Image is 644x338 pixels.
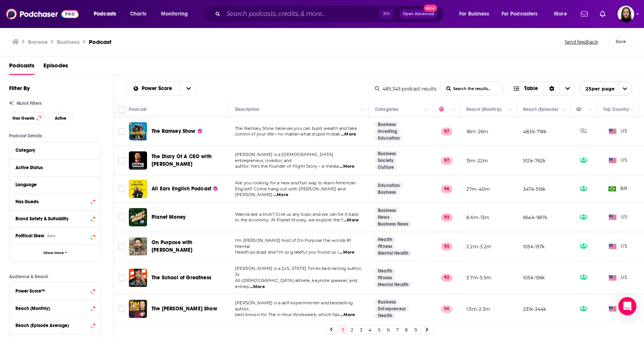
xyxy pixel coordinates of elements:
img: The Tim Ferriss Show [129,300,147,318]
button: Reach (Episode Average) [15,320,95,330]
div: Language [15,182,90,187]
a: All Ears English Podcast [152,185,218,193]
a: Culture [375,164,397,170]
a: Society [375,157,396,164]
span: Are you looking for a new and fun way to learn American [235,180,356,185]
span: [PERSON_NAME] is a [DEMOGRAPHIC_DATA] entrepreneur, investor, and [235,152,333,163]
span: Toggle select row [118,185,125,192]
a: On Purpose with Jay Shetty [129,237,147,255]
button: Column Actions [422,105,431,114]
img: The Ramsey Show [129,122,147,140]
span: The Ramsey Show [152,128,196,134]
button: Column Actions [449,105,458,114]
span: to the economy. At Planet Money, we explore the f [235,217,343,223]
span: US [609,213,627,221]
div: Open Intercom Messenger [618,297,636,315]
span: Political Skew [15,233,44,238]
a: Mental Health [375,282,412,288]
p: 97 [441,157,452,164]
a: The Ramsey Show [152,128,202,135]
a: Business [375,299,399,305]
p: 3.7m-5.5m [466,274,492,281]
a: Fitness [375,243,395,249]
span: Health podcast and I’m so grateful you found us. I [235,249,339,255]
span: Toggle select row [118,243,125,250]
a: Planet Money [152,213,186,221]
span: ⌘ K [379,9,393,19]
span: ...More [339,164,355,170]
button: Language [15,180,95,189]
span: ...More [250,284,265,290]
a: Mental Health [375,250,412,256]
span: US [609,305,627,313]
p: 664k-987k [523,214,548,221]
span: ...More [341,131,356,137]
span: [PERSON_NAME] is a self-experimenter and bestselling author, [235,300,353,312]
p: 93 [441,213,452,221]
button: Choose View [507,81,576,96]
p: 483k-718k [523,128,547,135]
span: author. He’s the founder of Flight Story – a media [235,164,339,169]
span: Show More [43,251,64,255]
a: Health [375,268,395,274]
button: Political SkewBeta [15,231,95,240]
a: Business News [375,221,411,227]
span: BR [608,185,627,193]
button: open menu [156,8,198,20]
div: Reach (Monthly) [466,105,502,114]
p: 90 [441,305,452,313]
a: Education [375,182,403,188]
button: Brand Safety & Suitability [15,214,95,223]
a: Fitness [375,275,395,281]
a: The Diary Of A CEO with [PERSON_NAME] [152,153,226,168]
a: On Purpose with [PERSON_NAME] [152,239,226,254]
button: Show profile menu [618,6,634,22]
p: 15m-22m [466,157,488,164]
a: 6 [384,325,392,334]
div: Brand Safety & Suitability [15,216,88,221]
button: Power Score™ [15,286,95,295]
button: Has Guests [15,197,95,206]
a: Entrepreneur [375,306,409,312]
button: Column Actions [586,105,595,114]
button: open menu [454,8,498,20]
a: Business [375,121,399,128]
div: 485,345 podcast results [375,86,437,92]
button: Active [48,112,73,124]
span: The [PERSON_NAME] Show [152,305,217,312]
img: Podchaser - Follow, Share and Rate Podcasts [6,7,79,21]
div: Reach (Episode) [523,105,558,114]
span: US [609,243,627,250]
span: Toggle select row [118,157,125,164]
a: Episodes [43,59,68,75]
a: Business [375,151,399,157]
p: 18m-26m [466,128,488,135]
span: [PERSON_NAME] is a [US_STATE] Times best-selling author, 2x [235,266,362,277]
input: Search podcasts, credits, & more... [223,8,379,20]
span: Table [524,86,538,91]
span: Toggle select row [118,274,125,281]
a: 2 [348,325,356,334]
a: Planet Money [129,208,147,226]
span: All Ears English Podcast [152,185,211,192]
button: Has Guests [9,112,45,124]
span: New [424,5,437,12]
div: Description [235,105,259,114]
div: Reach (Episode Average) [15,323,88,328]
div: Power Score [439,105,450,114]
img: User Profile [618,6,634,22]
div: Reach (Monthly) [15,306,88,311]
p: 92 [441,274,452,282]
a: Investing [375,128,400,134]
span: Planet Money [152,214,186,220]
div: Has Guests [15,199,88,204]
a: Podcasts [9,59,34,75]
span: US [609,274,627,282]
a: Show notifications dropdown [597,8,608,20]
h2: Filter By [9,84,30,92]
button: Show More [9,245,101,262]
span: 25 per page [579,83,615,95]
span: ...More [340,312,355,318]
a: The [PERSON_NAME] Show [152,305,217,313]
span: ...More [339,249,355,255]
